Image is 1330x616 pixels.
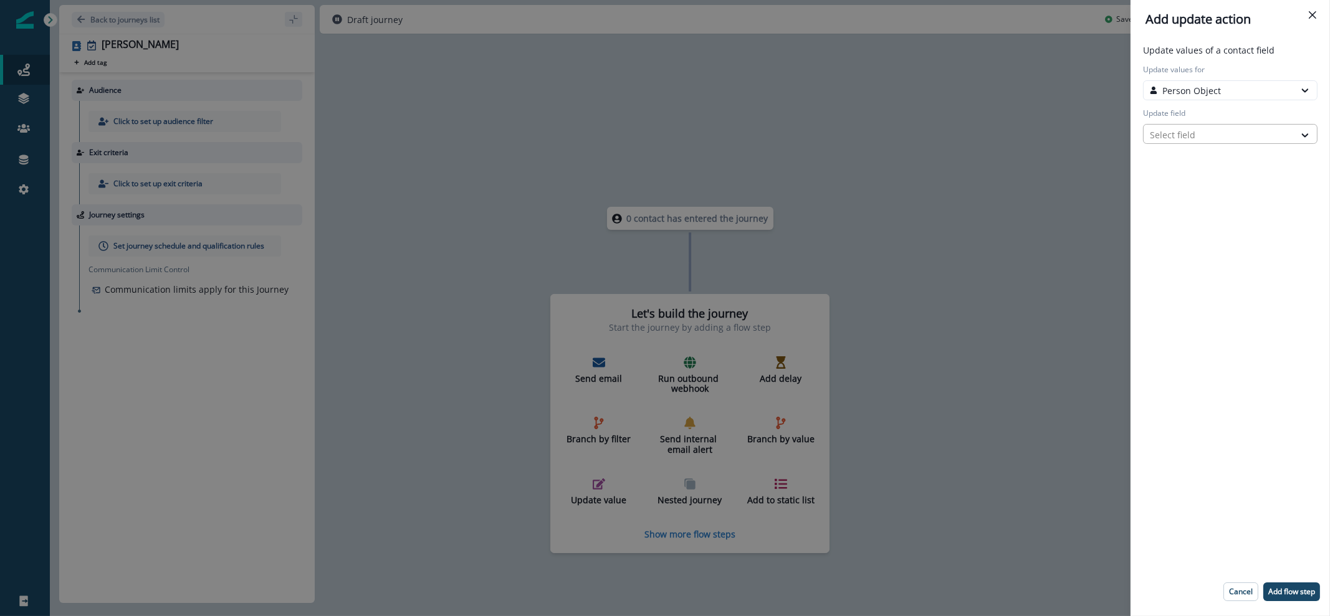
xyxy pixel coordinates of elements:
[1303,5,1323,25] button: Close
[1143,108,1310,119] label: Update field
[1229,587,1253,596] p: Cancel
[1143,64,1310,75] label: Update values for
[1268,587,1315,596] p: Add flow step
[1162,84,1221,97] p: Person Object
[1263,582,1320,601] button: Add flow step
[1146,10,1315,29] div: Add update action
[1223,582,1258,601] button: Cancel
[1143,44,1318,57] p: Update values of a contact field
